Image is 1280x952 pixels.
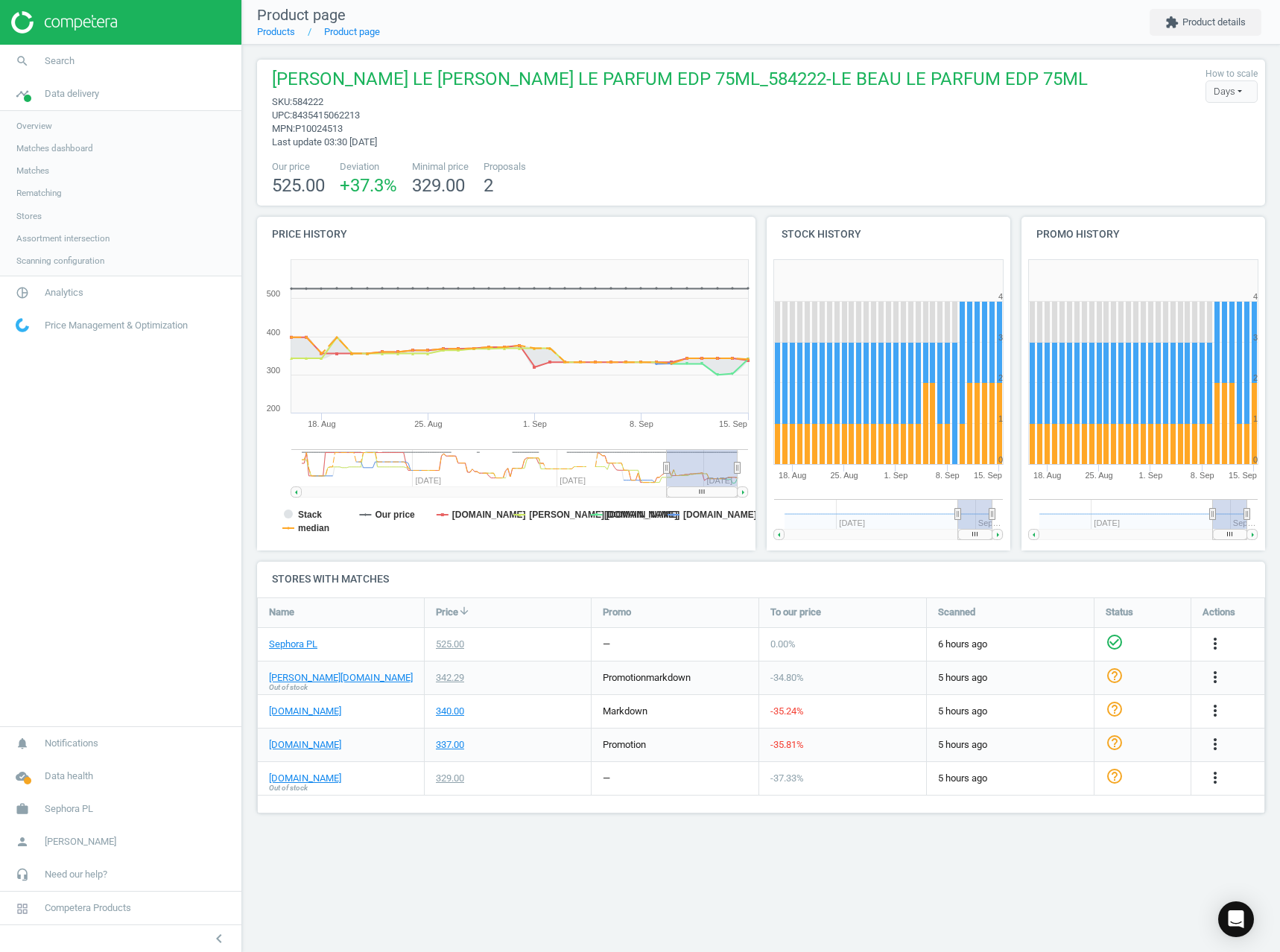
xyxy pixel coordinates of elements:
[269,671,413,685] a: [PERSON_NAME][DOMAIN_NAME]
[603,772,610,785] div: —
[1229,471,1257,480] tspan: 15. Sep
[16,165,49,177] span: Matches
[830,471,858,480] tspan: 25. Aug
[523,419,547,428] tspan: 1. Sep
[770,772,804,784] span: -37.33 %
[45,769,93,783] span: Data health
[603,672,646,683] span: promotion
[484,175,493,196] span: 2
[1085,471,1112,480] tspan: 25. Aug
[292,96,323,107] span: 584222
[1106,767,1124,785] i: help_outline
[267,404,280,413] text: 200
[606,510,680,520] tspan: [DOMAIN_NAME]
[1106,633,1124,651] i: check_circle_outline
[16,232,110,244] span: Assortment intersection
[1233,518,1256,527] tspan: Sep…
[375,510,415,520] tspan: Our price
[974,471,1002,480] tspan: 15. Sep
[45,835,116,848] span: [PERSON_NAME]
[938,638,1083,651] span: 6 hours ago
[16,120,52,132] span: Overview
[45,54,75,68] span: Search
[1165,16,1179,29] i: extension
[1253,333,1258,342] text: 3
[1206,735,1224,755] button: more_vert
[1106,734,1124,752] i: help_outline
[1206,668,1224,686] i: more_vert
[1203,606,1235,619] span: Actions
[603,705,647,717] span: markdown
[272,67,1088,95] span: [PERSON_NAME] LE [PERSON_NAME] LE PARFUM EDP 75ML_584222-LE BEAU LE PARFUM EDP 75ML
[11,11,117,34] img: ajHJNr6hYgQAAAAASUVORK5CYII=
[414,419,442,428] tspan: 25. Aug
[269,705,341,718] a: [DOMAIN_NAME]
[1106,606,1133,619] span: Status
[646,672,691,683] span: markdown
[484,160,526,174] span: Proposals
[45,87,99,101] span: Data delivery
[436,671,464,685] div: 342.29
[45,319,188,332] span: Price Management & Optimization
[1253,292,1258,301] text: 4
[295,123,343,134] span: P10024513
[1205,68,1258,80] label: How to scale
[998,333,1003,342] text: 3
[8,279,37,307] i: pie_chart_outlined
[884,471,907,480] tspan: 1. Sep
[998,455,1003,464] text: 0
[1206,702,1224,721] button: more_vert
[298,510,322,520] tspan: Stack
[1206,635,1224,653] i: more_vert
[8,795,37,823] i: work
[938,772,1083,785] span: 5 hours ago
[16,210,42,222] span: Stores
[938,606,975,619] span: Scanned
[298,523,329,533] tspan: median
[412,160,469,174] span: Minimal price
[1150,9,1261,36] button: extensionProduct details
[412,175,465,196] span: 329.00
[16,318,29,332] img: wGWNvw8QSZomAAAAABJRU5ErkJggg==
[767,217,1010,252] h4: Stock history
[936,471,960,480] tspan: 8. Sep
[8,828,37,856] i: person
[719,419,747,428] tspan: 15. Sep
[257,6,346,24] span: Product page
[603,739,646,750] span: promotion
[938,738,1083,752] span: 5 hours ago
[452,510,526,520] tspan: [DOMAIN_NAME]
[340,175,397,196] span: +37.3 %
[16,142,93,154] span: Matches dashboard
[210,930,228,948] i: chevron_left
[45,737,98,750] span: Notifications
[1205,80,1258,103] div: Days
[45,286,83,299] span: Analytics
[770,705,804,717] span: -35.24 %
[1021,217,1265,252] h4: Promo history
[1253,455,1258,464] text: 0
[16,187,62,199] span: Rematching
[603,638,610,651] div: —
[1206,702,1224,720] i: more_vert
[8,860,37,889] i: headset_mic
[998,414,1003,423] text: 1
[436,638,464,651] div: 525.00
[630,419,653,428] tspan: 8. Sep
[458,605,470,617] i: arrow_downward
[45,868,107,881] span: Need our help?
[269,606,294,619] span: Name
[938,671,1083,685] span: 5 hours ago
[1033,471,1061,480] tspan: 18. Aug
[8,47,37,75] i: search
[272,123,295,134] span: mpn :
[436,606,458,619] span: Price
[1206,769,1224,788] button: more_vert
[257,26,295,37] a: Products
[436,738,464,752] div: 337.00
[340,160,397,174] span: Deviation
[272,96,292,107] span: sku :
[436,772,464,785] div: 329.00
[272,110,292,121] span: upc :
[1206,735,1224,753] i: more_vert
